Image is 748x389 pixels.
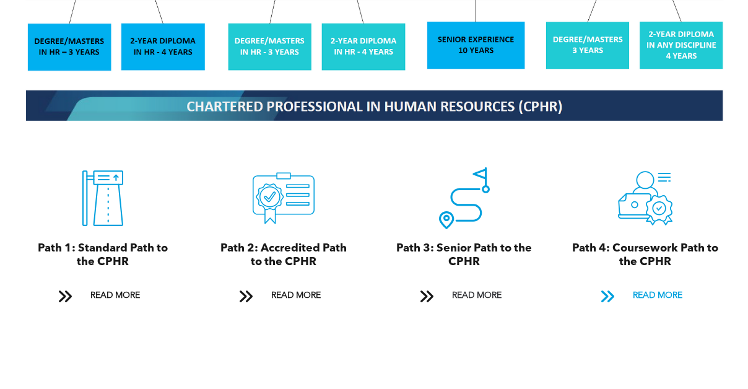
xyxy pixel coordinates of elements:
span: Path 4: Coursework Path to the CPHR [572,243,718,268]
span: READ MORE [628,284,687,307]
span: READ MORE [86,284,144,307]
span: Path 1: Standard Path to the CPHR [38,243,168,268]
span: Path 3: Senior Path to the CPHR [396,243,532,268]
span: READ MORE [267,284,325,307]
a: READ MORE [230,284,337,307]
a: READ MORE [411,284,518,307]
a: READ MORE [592,284,698,307]
a: READ MORE [50,284,156,307]
span: Path 2: Accredited Path to the CPHR [220,243,347,268]
span: READ MORE [448,284,506,307]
